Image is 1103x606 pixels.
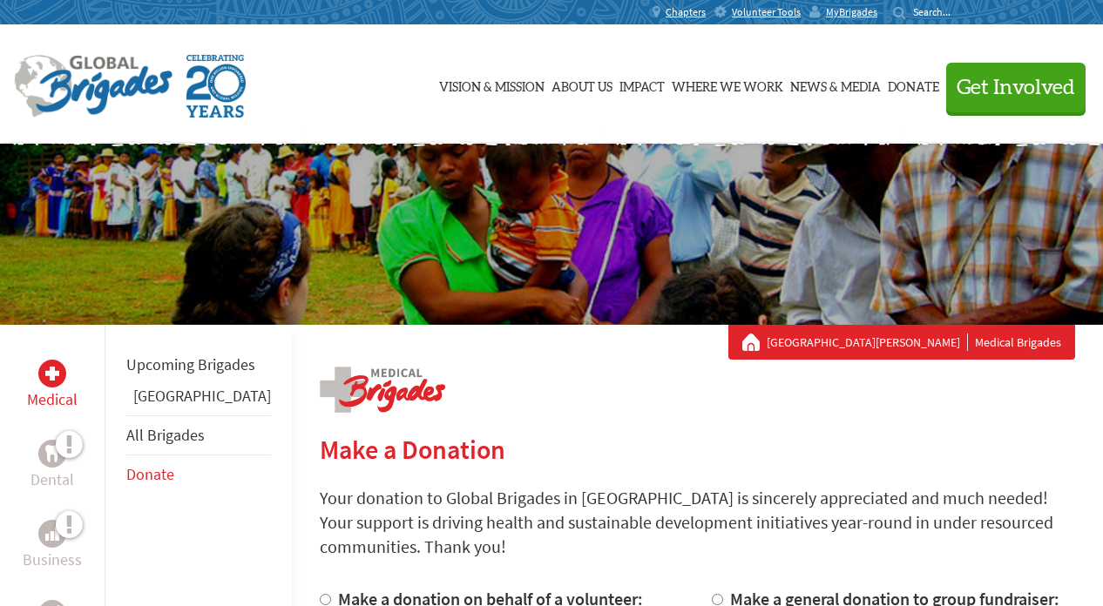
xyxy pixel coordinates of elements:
img: Global Brigades Logo [14,55,173,118]
a: [GEOGRAPHIC_DATA] [133,386,271,406]
li: Donate [126,455,271,494]
a: Upcoming Brigades [126,354,255,374]
input: Search... [913,5,963,18]
div: Dental [38,440,66,468]
p: Business [23,548,82,572]
a: BusinessBusiness [23,520,82,572]
a: Donate [888,41,939,128]
div: Business [38,520,66,548]
div: Medical Brigades [742,333,1061,351]
span: Chapters [666,5,706,19]
img: Medical [45,367,59,380]
li: Upcoming Brigades [126,346,271,384]
button: Get Involved [946,63,1086,112]
a: DentalDental [30,440,74,492]
a: Impact [619,41,665,128]
div: Medical [38,360,66,387]
img: Dental [45,445,59,461]
img: logo-medical.png [320,367,445,413]
p: Medical [27,387,78,412]
span: Get Involved [957,77,1075,98]
img: Global Brigades Celebrating 20 Years [186,55,246,118]
h2: Make a Donation [320,434,1075,465]
p: Your donation to Global Brigades in [GEOGRAPHIC_DATA] is sincerely appreciated and much needed! Y... [320,486,1075,559]
span: MyBrigades [826,5,877,19]
a: Where We Work [672,41,783,128]
a: [GEOGRAPHIC_DATA][PERSON_NAME] [767,333,968,351]
a: All Brigades [126,425,205,445]
a: News & Media [790,41,881,128]
p: Dental [30,468,74,492]
a: About Us [551,41,612,128]
a: MedicalMedical [27,360,78,412]
li: Greece [126,384,271,415]
li: All Brigades [126,415,271,455]
a: Donate [126,464,174,484]
img: Business [45,527,59,541]
a: Vision & Mission [439,41,545,128]
span: Volunteer Tools [732,5,801,19]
